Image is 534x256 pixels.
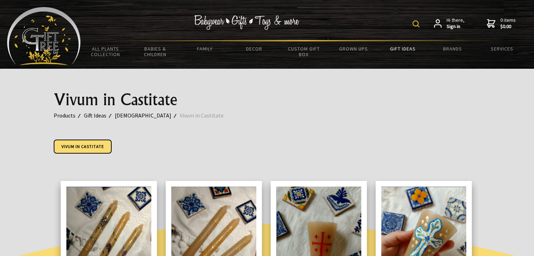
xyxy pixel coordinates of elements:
span: 0 items [500,17,516,29]
strong: $0.00 [500,23,516,30]
a: Brands [428,41,477,56]
a: Vivum in Castitate [180,111,232,120]
a: Family [180,41,229,56]
a: Products [54,111,84,120]
a: Vivum in Castitate [54,140,112,154]
h1: Vivum in Castitate [54,91,481,108]
span: Hi there, [447,17,464,29]
img: product search [413,20,420,27]
a: Decor [230,41,279,56]
strong: Sign in [447,23,464,30]
img: Babywear - Gifts - Toys & more [194,15,299,30]
a: Gift Ideas [378,41,428,56]
a: Custom Gift Box [279,41,329,62]
a: Babies & Children [130,41,180,62]
a: 0 items$0.00 [487,17,516,29]
a: Hi there,Sign in [434,17,464,29]
a: All Plants Collection [81,41,130,62]
img: Babyware - Gifts - Toys and more... [7,7,81,65]
a: Gift Ideas [84,111,115,120]
a: Services [477,41,527,56]
a: [DEMOGRAPHIC_DATA] [115,111,180,120]
a: Grown Ups [329,41,378,56]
